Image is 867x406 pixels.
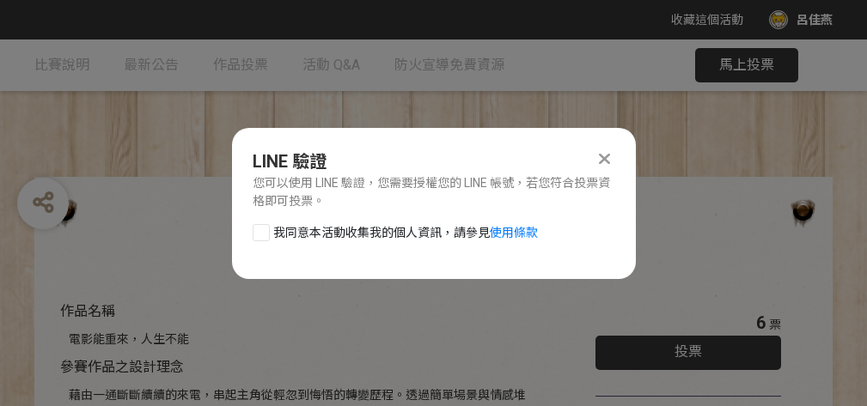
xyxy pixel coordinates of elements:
span: 我同意本活動收集我的個人資訊，請參見 [273,224,538,242]
a: 比賽說明 [34,39,89,91]
span: 活動 Q&A [302,57,360,73]
div: LINE 驗證 [253,148,615,174]
span: 最新公告 [124,57,179,73]
a: 活動 Q&A [302,39,360,91]
span: 參賽作品之設計理念 [60,359,184,375]
a: 使用條款 [490,226,538,239]
span: 比賽說明 [34,57,89,73]
span: 6 [756,312,766,333]
span: 馬上投票 [719,57,774,73]
span: 投票 [675,343,702,360]
a: 防火宣導免費資源 [394,39,504,91]
div: 您可以使用 LINE 驗證，您需要授權您的 LINE 帳號，若您符合投票資格即可投票。 [253,174,615,210]
span: 作品投票 [213,57,268,73]
span: 票 [769,318,781,331]
span: 收藏這個活動 [671,13,743,27]
a: 最新公告 [124,39,179,91]
button: 馬上投票 [695,48,798,82]
a: 作品投票 [213,39,268,91]
span: 作品名稱 [60,303,115,319]
span: 防火宣導免費資源 [394,57,504,73]
div: 電影能重來，人生不能 [69,330,544,348]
